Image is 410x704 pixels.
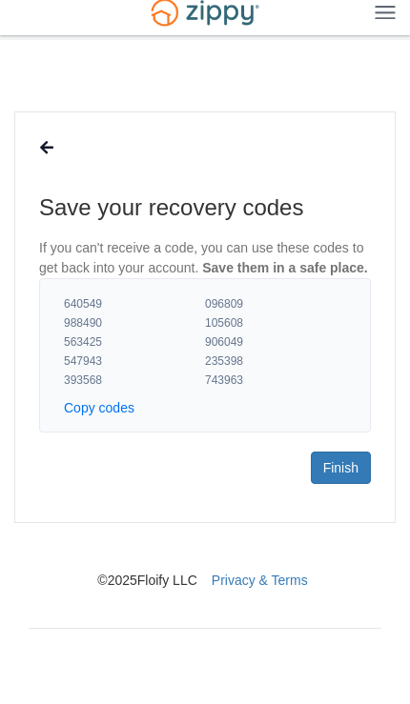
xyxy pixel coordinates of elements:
a: Privacy & Terms [212,573,308,588]
span: 393568 [64,372,205,388]
span: 640549 [64,296,205,312]
span: 743963 [205,372,346,388]
p: If you can't receive a code, you can use these codes to get back into your account. [39,238,371,278]
span: 105608 [205,315,346,331]
a: Finish [311,452,371,484]
nav: © 2025 Floify LLC [29,523,381,590]
span: 547943 [64,353,205,369]
span: Save them in a safe place. [202,260,368,275]
button: Copy codes [64,398,134,417]
img: Mobile Dropdown Menu [375,5,396,19]
span: 563425 [64,334,205,350]
h1: Save your recovery codes [39,192,371,223]
span: 096809 [205,296,346,312]
span: 988490 [64,315,205,331]
span: 235398 [205,353,346,369]
span: 906049 [205,334,346,350]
